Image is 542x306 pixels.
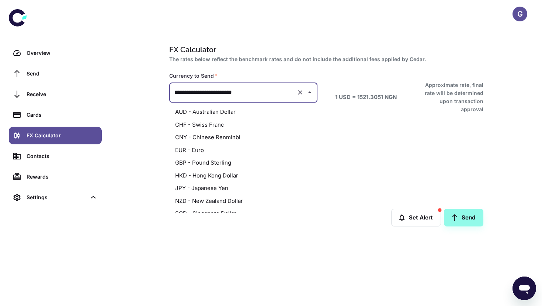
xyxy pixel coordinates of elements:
[169,44,480,55] h1: FX Calculator
[9,189,102,206] div: Settings
[295,87,305,98] button: Clear
[9,85,102,103] a: Receive
[27,131,97,140] div: FX Calculator
[9,65,102,82] a: Send
[169,207,317,220] li: SGD - Singapore Dollar
[9,106,102,124] a: Cards
[27,49,97,57] div: Overview
[391,209,441,226] button: Set Alert
[9,44,102,62] a: Overview
[169,169,317,182] li: HKD - Hong Kong Dollar
[513,277,536,300] iframe: Button to launch messaging window
[305,87,315,98] button: Close
[27,152,97,160] div: Contacts
[9,168,102,186] a: Rewards
[27,90,97,98] div: Receive
[169,106,317,119] li: AUD - Australian Dollar
[9,127,102,144] a: FX Calculator
[169,144,317,156] li: EUR - Euro
[169,72,218,80] label: Currency to Send
[169,118,317,131] li: CHF - Swiss Franc
[27,70,97,78] div: Send
[513,7,527,21] button: G
[169,156,317,169] li: GBP - Pound Sterling
[9,147,102,165] a: Contacts
[27,173,97,181] div: Rewards
[169,182,317,195] li: JPY - Japanese Yen
[27,111,97,119] div: Cards
[27,193,86,201] div: Settings
[417,81,483,113] h6: Approximate rate, final rate will be determined upon transaction approval
[335,93,397,102] h6: 1 USD = 1521.3051 NGN
[444,209,483,226] a: Send
[169,131,317,144] li: CNY - Chinese Renminbi
[169,194,317,207] li: NZD - New Zealand Dollar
